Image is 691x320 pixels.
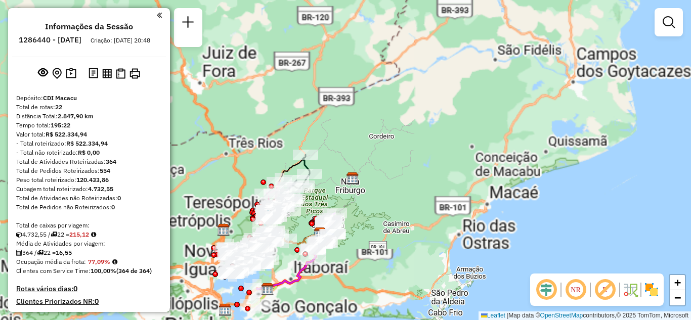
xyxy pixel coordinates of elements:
em: Média calculada utilizando a maior ocupação (%Peso ou %Cubagem) de cada rota da sessão. Rotas cro... [112,259,117,265]
div: Total de caixas por viagem: [16,221,162,230]
strong: (364 de 364) [116,267,152,275]
div: - Total não roteirizado: [16,148,162,157]
strong: 0 [117,194,121,202]
div: Total de rotas: [16,103,162,112]
a: Zoom in [670,275,685,290]
strong: R$ 522.334,94 [46,130,87,138]
a: Exibir filtros [659,12,679,32]
h6: 1286440 - [DATE] [19,35,81,44]
div: Total de Atividades Roteirizadas: [16,157,162,166]
span: + [674,276,681,289]
div: Valor total: [16,130,162,139]
a: OpenStreetMap [540,312,583,319]
strong: CDI Macacu [43,94,77,102]
span: Ocultar NR [564,278,588,302]
a: Leaflet [481,312,505,319]
strong: 22 [55,103,62,111]
div: Distância Total: [16,112,162,121]
span: Clientes com Service Time: [16,267,91,275]
span: Ocultar deslocamento [534,278,558,302]
button: Centralizar mapa no depósito ou ponto de apoio [50,66,64,81]
img: CDD Petropolis [217,223,230,237]
img: CDD São Cristovão [219,303,232,316]
button: Visualizar Romaneio [114,66,127,81]
button: Painel de Sugestão [64,66,78,81]
div: Depósito: [16,94,162,103]
a: Clique aqui para minimizar o painel [157,9,162,21]
i: Cubagem total roteirizado [16,232,22,238]
button: Visualizar relatório de Roteirização [100,66,114,80]
strong: R$ 0,00 [78,149,100,156]
strong: 554 [100,167,110,174]
div: Total de Pedidos Roteirizados: [16,166,162,175]
i: Total de rotas [37,250,44,256]
div: Peso total roteirizado: [16,175,162,185]
div: Tempo total: [16,121,162,130]
a: Nova sessão e pesquisa [178,12,198,35]
strong: 364 [106,158,116,165]
strong: 0 [95,297,99,306]
div: 364 / 22 = [16,248,162,257]
span: | [507,312,508,319]
img: CDD Nova Friburgo [346,172,359,185]
h4: Clientes Priorizados NR: [16,297,162,306]
img: Exibir/Ocultar setores [643,282,660,298]
div: Total de Atividades não Roteirizadas: [16,194,162,203]
i: Meta Caixas/viagem: 217,20 Diferença: -2,08 [91,232,96,238]
span: Ocupação média da frota: [16,258,86,265]
strong: 16,55 [56,249,72,256]
i: Total de rotas [51,232,57,238]
strong: 215,12 [69,231,89,238]
span: Exibir rótulo [593,278,617,302]
strong: 120.433,86 [76,176,109,184]
i: Total de Atividades [16,250,22,256]
div: Média de Atividades por viagem: [16,239,162,248]
div: Total de Pedidos não Roteirizados: [16,203,162,212]
strong: 4.732,55 [88,185,113,193]
button: Exibir sessão original [36,65,50,81]
strong: 0 [111,203,115,211]
strong: 0 [73,284,77,293]
strong: 195:22 [51,121,70,129]
button: Logs desbloquear sessão [87,66,100,81]
div: Cubagem total roteirizado: [16,185,162,194]
img: Fluxo de ruas [622,282,638,298]
div: 4.732,55 / 22 = [16,230,162,239]
div: Criação: [DATE] 20:48 [87,36,154,45]
h4: Rotas vários dias: [16,285,162,293]
h4: Informações da Sessão [45,22,133,31]
div: - Total roteirizado: [16,139,162,148]
div: Map data © contributors,© 2025 TomTom, Microsoft [479,311,691,320]
strong: 2.847,90 km [58,112,94,120]
strong: R$ 522.334,94 [66,140,108,147]
a: Zoom out [670,290,685,305]
strong: 100,00% [91,267,116,275]
span: − [674,291,681,304]
img: CDI Macacu [314,227,327,240]
button: Imprimir Rotas [127,66,142,81]
strong: 77,09% [88,258,110,265]
img: CDD Niterói [261,283,274,296]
